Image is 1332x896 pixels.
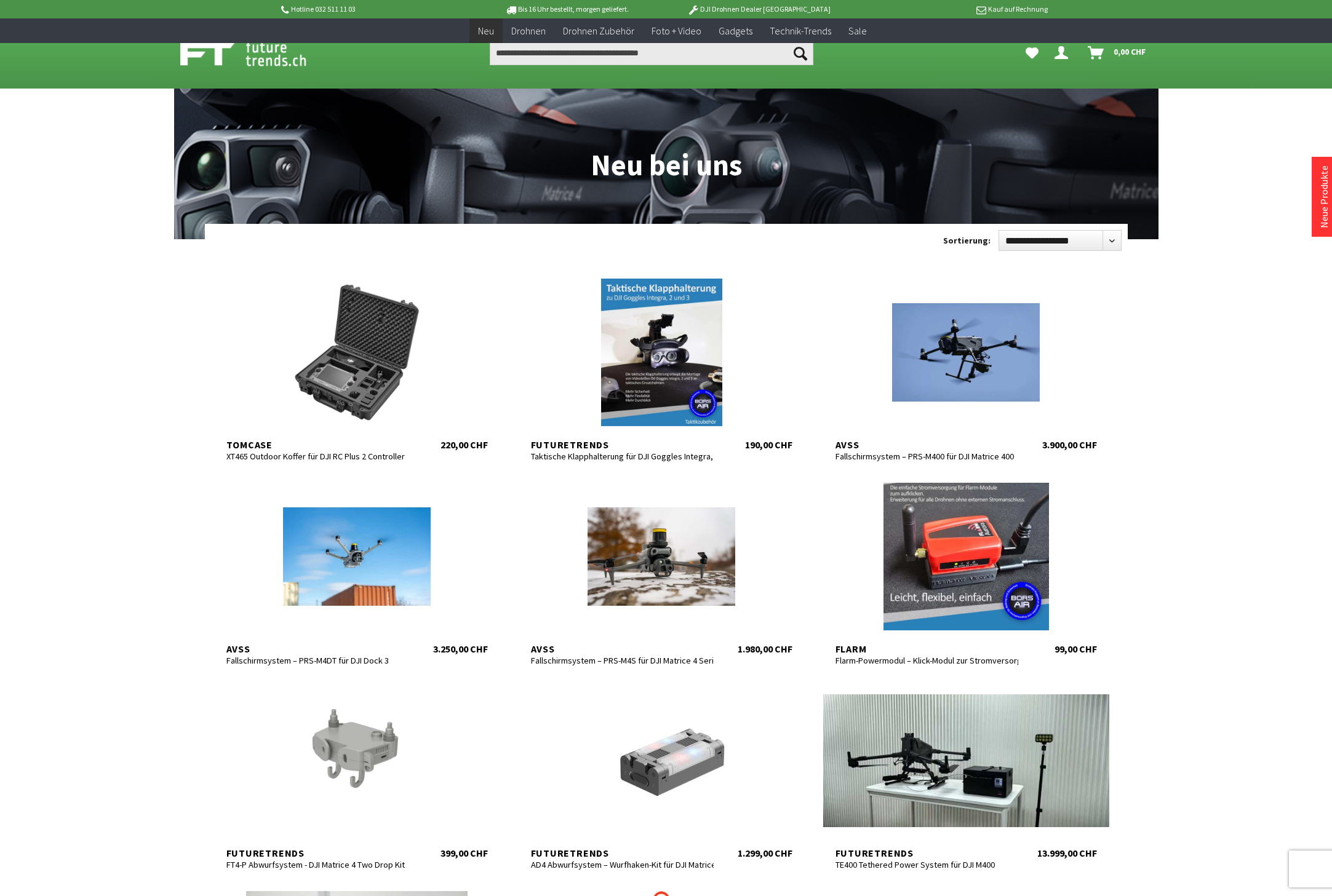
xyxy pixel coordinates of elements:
[226,451,410,462] div: XT465 Outdoor Koffer für DJI RC Plus 2 Controller
[835,451,1019,462] div: Fallschirmsystem – PRS-M400 für DJI Matrice 400
[279,2,471,17] p: Hotline 032 511 11 03
[788,41,813,65] button: Suchen
[652,25,701,37] span: Foto + Video
[490,41,813,65] input: Produkt, Marke, Kategorie, EAN, Artikelnummer…
[835,847,1019,859] div: Futuretrends
[1042,438,1097,451] div: 3.900,00 CHF
[835,859,1019,870] div: TE400 Tethered Power System für DJI M400
[835,438,1019,451] div: AVSS
[761,18,840,44] a: Technik-Trends
[519,279,805,451] a: Futuretrends Taktische Klapphalterung für DJI Goggles Integra, 2 und 3 190,00 CHF
[1037,847,1097,859] div: 13.999,00 CHF
[441,847,488,859] div: 399,00 CHF
[1114,42,1146,61] span: 0,00 CHF
[840,18,875,44] a: Sale
[1055,643,1097,655] div: 99,00 CHF
[531,655,714,666] div: Fallschirmsystem – PRS-M4S für DJI Matrice 4 Series
[738,643,792,655] div: 1.980,00 CHF
[770,25,831,37] span: Technik-Trends
[511,25,546,37] span: Drohnen
[531,438,714,451] div: Futuretrends
[563,25,634,37] span: Drohnen Zubehör
[738,847,792,859] div: 1.299,00 CHF
[1318,165,1330,228] a: Neue Produkte
[214,279,500,451] a: TomCase XT465 Outdoor Koffer für DJI RC Plus 2 Controller 220,00 CHF
[943,231,991,250] label: Sortierung:
[214,483,500,655] a: AVSS Fallschirmsystem – PRS-M4DT für DJI Dock 3 3.250,00 CHF
[1050,41,1078,65] a: Hi, Serdar - Dein Konto
[471,2,663,17] p: Bis 16 Uhr bestellt, morgen geliefert.
[441,438,488,451] div: 220,00 CHF
[531,451,714,462] div: Taktische Klapphalterung für DJI Goggles Integra, 2 und 3
[823,687,1109,859] a: Futuretrends TE400 Tethered Power System für DJI M400 13.999,00 CHF
[205,77,1128,181] h1: Neu bei uns
[710,18,761,44] a: Gadgets
[226,438,410,451] div: TomCase
[531,847,714,859] div: Futuretrends
[226,655,410,666] div: Fallschirmsystem – PRS-M4DT für DJI Dock 3
[823,279,1109,451] a: AVSS Fallschirmsystem – PRS-M400 für DJI Matrice 400 3.900,00 CHF
[214,687,500,859] a: Futuretrends FT4-P Abwurfsystem - DJI Matrice 4 Two Drop Kit 399,00 CHF
[1083,41,1152,65] a: Warenkorb
[848,25,867,37] span: Sale
[719,25,752,37] span: Gadgets
[226,859,410,870] div: FT4-P Abwurfsystem - DJI Matrice 4 Two Drop Kit
[855,2,1047,17] p: Kauf auf Rechnung
[503,18,554,44] a: Drohnen
[531,859,714,870] div: AD4 Abwurfsystem – Wurfhaken-Kit für DJI Matrice 400 Serie
[835,643,1019,655] div: Flarm
[835,655,1019,666] div: Flarm-Powermodul – Klick-Modul zur Stromversorgung
[226,643,410,655] div: AVSS
[643,18,710,44] a: Foto + Video
[745,438,792,451] div: 190,00 CHF
[1019,41,1045,65] a: Meine Favoriten
[554,18,643,44] a: Drohnen Zubehör
[823,483,1109,655] a: Flarm Flarm-Powermodul – Klick-Modul zur Stromversorgung 99,00 CHF
[478,25,494,37] span: Neu
[180,38,333,69] img: Shop Futuretrends - zur Startseite wechseln
[226,847,410,859] div: Futuretrends
[519,483,805,655] a: AVSS Fallschirmsystem – PRS-M4S für DJI Matrice 4 Series 1.980,00 CHF
[469,18,503,44] a: Neu
[531,643,714,655] div: AVSS
[433,643,488,655] div: 3.250,00 CHF
[519,687,805,859] a: Futuretrends AD4 Abwurfsystem – Wurfhaken-Kit für DJI Matrice 400 Serie 1.299,00 CHF
[663,2,855,17] p: DJI Drohnen Dealer [GEOGRAPHIC_DATA]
